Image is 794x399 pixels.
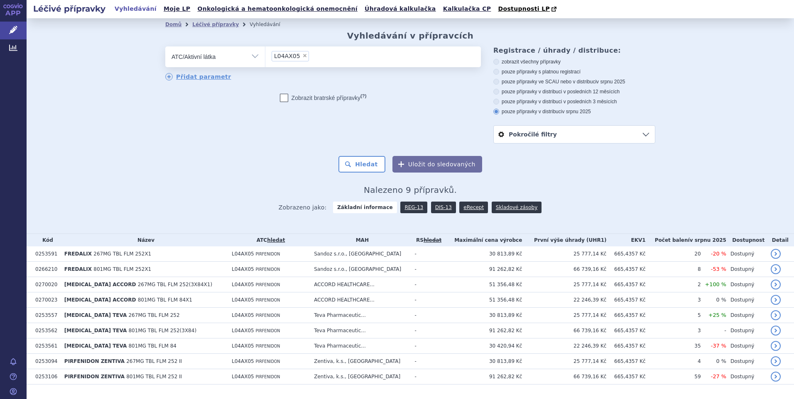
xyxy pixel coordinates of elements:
td: 665,4357 Kč [606,262,645,277]
td: Zentiva, k.s., [GEOGRAPHIC_DATA] [310,369,410,384]
a: Onkologická a hematoonkologická onemocnění [195,3,360,15]
strong: Základní informace [333,202,397,213]
td: 22 246,39 Kč [522,292,606,308]
span: L04AX05 [232,297,254,303]
span: -53 % [711,266,726,272]
h3: Registrace / úhrady / distribuce: [493,46,655,54]
td: - [701,323,726,338]
span: L04AX05 [232,251,254,257]
label: zobrazit všechny přípravky [493,58,655,65]
span: L04AX05 [232,282,254,287]
th: ATC [228,234,310,246]
td: 0266210 [31,262,60,277]
span: PIRFENIDON ZENTIVA [64,358,125,364]
span: [MEDICAL_DATA] ACCORD [64,282,136,287]
td: Dostupný [726,323,767,338]
th: Název [60,234,228,246]
td: 665,4357 Kč [606,292,645,308]
span: -20 % [711,251,726,257]
a: Moje LP [161,3,193,15]
td: 20 [646,246,701,262]
td: 0253562 [31,323,60,338]
span: PIRFENIDON [256,344,280,348]
span: L04AX05 [232,358,254,364]
span: L04AX05 [232,374,254,380]
label: pouze přípravky v distribuci [493,108,655,115]
td: 59 [646,369,701,384]
td: 5 [646,308,701,323]
td: Dostupný [726,262,767,277]
td: - [410,369,443,384]
span: [MEDICAL_DATA] ACCORD [64,297,136,303]
label: pouze přípravky s platnou registrací [493,68,655,75]
td: 30 813,89 Kč [443,354,522,369]
span: PIRFENIDON [256,282,280,287]
span: L04AX05 [232,266,254,272]
td: - [410,354,443,369]
span: 801MG TBL FLM 252 II [126,374,182,380]
th: RS [410,234,443,246]
span: Zobrazeno jako: [279,202,327,213]
td: 0270020 [31,277,60,292]
td: 66 739,16 Kč [522,262,606,277]
td: 30 813,89 Kč [443,246,522,262]
span: Dostupnosti LP [498,5,550,12]
abbr: (?) [360,93,366,99]
span: L04AX05 [232,343,254,349]
span: +25 % [708,312,726,318]
td: 91 262,82 Kč [443,262,522,277]
label: pouze přípravky ve SCAU nebo v distribuci [493,78,655,85]
span: 801MG TBL FLM 252X1 [93,266,151,272]
td: Dostupný [726,338,767,354]
span: × [302,53,307,58]
td: 0253591 [31,246,60,262]
span: v srpnu 2025 [562,109,591,114]
span: PIRFENIDON [256,252,280,256]
span: PIRFENIDON [256,298,280,302]
td: - [410,246,443,262]
td: 8 [646,262,701,277]
a: Kalkulačka CP [441,3,494,15]
a: Vyhledávání [112,3,159,15]
span: v srpnu 2025 [690,237,726,243]
span: [MEDICAL_DATA] TEVA [64,328,127,333]
span: 801MG TBL FLM 84 [128,343,176,349]
td: 665,4357 Kč [606,338,645,354]
td: Dostupný [726,292,767,308]
span: v srpnu 2025 [596,79,625,85]
td: 22 246,39 Kč [522,338,606,354]
a: Léčivé přípravky [192,22,239,27]
a: detail [771,295,781,305]
h2: Léčivé přípravky [27,3,112,15]
span: PIRFENIDON [256,359,280,364]
span: L04AX05 [274,53,300,59]
a: REG-13 [400,202,427,213]
td: - [410,338,443,354]
span: L04AX05 [232,328,254,333]
span: FREDALIX [64,251,92,257]
td: ACCORD HEALTHCARE... [310,292,410,308]
span: L04AX05 [232,312,254,318]
span: Nalezeno 9 přípravků. [364,185,457,195]
td: Dostupný [726,277,767,292]
th: MAH [310,234,410,246]
th: Počet balení [646,234,726,246]
td: - [410,262,443,277]
td: - [410,292,443,308]
span: 267MG TBL FLM 252 II [126,358,182,364]
td: 3 [646,323,701,338]
a: detail [771,372,781,382]
td: Zentiva, k.s., [GEOGRAPHIC_DATA] [310,354,410,369]
th: Maximální cena výrobce [443,234,522,246]
td: 0270023 [31,292,60,308]
th: Detail [767,234,794,246]
a: Přidat parametr [165,73,231,80]
a: hledat [267,237,285,243]
a: Skladové zásoby [492,202,542,213]
td: 3 [646,292,701,308]
td: 91 262,82 Kč [443,323,522,338]
span: -27 % [711,373,726,380]
td: ACCORD HEALTHCARE... [310,277,410,292]
td: 0253094 [31,354,60,369]
td: 51 356,48 Kč [443,292,522,308]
